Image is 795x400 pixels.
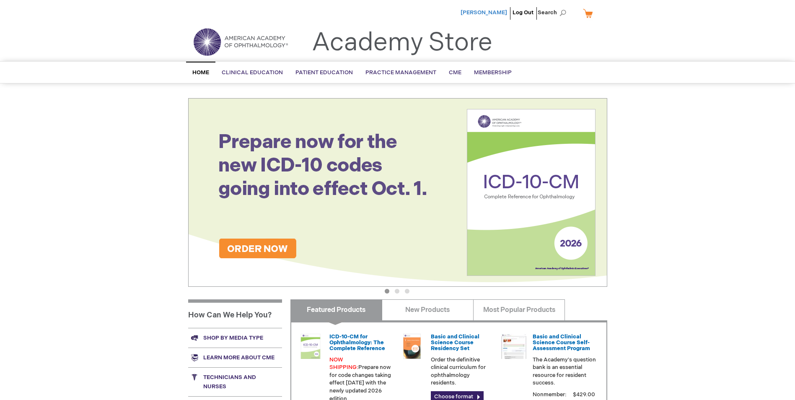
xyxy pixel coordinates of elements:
[192,69,209,76] span: Home
[395,289,399,294] button: 2 of 3
[188,348,282,367] a: Learn more about CME
[188,367,282,396] a: Technicians and nurses
[513,9,533,16] a: Log Out
[474,69,512,76] span: Membership
[312,28,492,58] a: Academy Store
[473,299,565,320] a: Most Popular Products
[572,391,596,398] span: $429.00
[188,299,282,328] h1: How Can We Help You?
[385,289,389,294] button: 1 of 3
[329,356,358,371] font: NOW SHIPPING:
[290,299,382,320] a: Featured Products
[188,328,282,348] a: Shop by media type
[449,69,461,76] span: CME
[533,356,596,387] p: The Academy's question bank is an essential resource for resident success.
[405,289,409,294] button: 3 of 3
[222,69,283,76] span: Clinical Education
[461,9,507,16] a: [PERSON_NAME]
[382,299,474,320] a: New Products
[295,69,353,76] span: Patient Education
[533,390,567,400] strong: Nonmember:
[538,4,570,21] span: Search
[431,333,479,352] a: Basic and Clinical Science Course Residency Set
[431,356,495,387] p: Order the definitive clinical curriculum for ophthalmology residents.
[298,334,323,359] img: 0120008u_42.png
[533,333,590,352] a: Basic and Clinical Science Course Self-Assessment Program
[399,334,425,359] img: 02850963u_47.png
[329,333,385,352] a: ICD-10-CM for Ophthalmology: The Complete Reference
[501,334,526,359] img: bcscself_20.jpg
[365,69,436,76] span: Practice Management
